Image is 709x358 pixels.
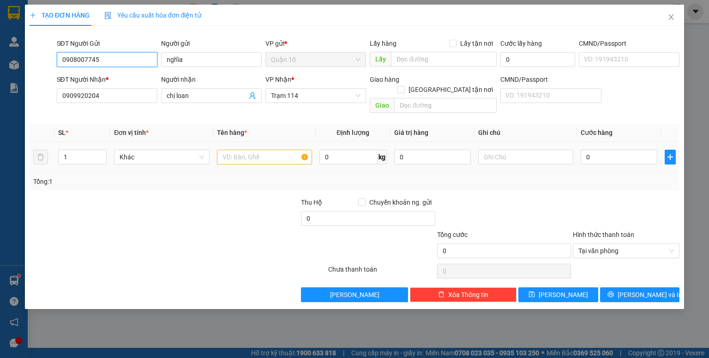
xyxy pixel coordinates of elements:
button: printer[PERSON_NAME] và In [600,287,680,302]
div: SĐT Người Gửi [57,38,157,49]
input: Dọc đường [394,98,497,113]
span: Cước hàng [581,129,613,136]
span: Giá trị hàng [394,129,428,136]
span: [PERSON_NAME] [539,290,588,300]
th: Ghi chú [475,124,577,142]
div: CMND/Passport [500,74,601,85]
input: VD: Bàn, Ghế [217,150,312,164]
input: Ghi Chú [478,150,573,164]
span: Tổng cước [437,231,468,238]
div: CMND/Passport [579,38,679,49]
div: SĐT Người Nhận [57,74,157,85]
span: Trạm 114 [271,89,361,103]
input: Dọc đường [391,52,497,67]
span: VP Nhận [265,76,291,83]
span: Xóa Thông tin [448,290,488,300]
span: [PERSON_NAME] [330,290,379,300]
button: [PERSON_NAME] [301,287,408,302]
button: save[PERSON_NAME] [518,287,598,302]
span: Tại văn phòng [578,244,674,258]
span: save [529,291,535,298]
span: Thu Hộ [301,199,322,206]
div: Người gửi [161,38,262,49]
span: delete [438,291,445,298]
span: TẠO ĐƠN HÀNG [30,12,90,19]
span: Giao hàng [370,76,399,83]
span: Khác [120,150,204,164]
span: plus [665,153,675,161]
span: Giao [370,98,394,113]
input: 0 [394,150,471,164]
span: Tên hàng [217,129,247,136]
span: close [667,13,675,21]
span: plus [30,12,36,18]
span: kg [378,150,387,164]
div: Chưa thanh toán [327,264,436,280]
span: [PERSON_NAME] và In [618,290,682,300]
span: [GEOGRAPHIC_DATA] tận nơi [405,85,497,95]
label: Hình thức thanh toán [573,231,634,238]
img: icon [104,12,112,19]
span: Lấy tận nơi [457,38,497,49]
div: Tổng: 1 [33,176,274,187]
div: VP gửi [265,38,366,49]
span: Yêu cầu xuất hóa đơn điện tử [104,12,202,19]
span: Lấy hàng [370,40,397,47]
div: Người nhận [161,74,262,85]
button: Close [658,5,684,30]
button: deleteXóa Thông tin [410,287,517,302]
span: SL [58,129,66,136]
span: Đơn vị tính [114,129,149,136]
span: Quận 10 [271,53,361,67]
button: plus [665,150,676,164]
button: delete [33,150,48,164]
span: user-add [249,92,256,99]
span: printer [607,291,614,298]
label: Cước lấy hàng [500,40,542,47]
span: Chuyển khoản ng. gửi [366,197,435,207]
span: Định lượng [336,129,369,136]
span: Lấy [370,52,391,67]
input: Cước lấy hàng [500,52,575,67]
